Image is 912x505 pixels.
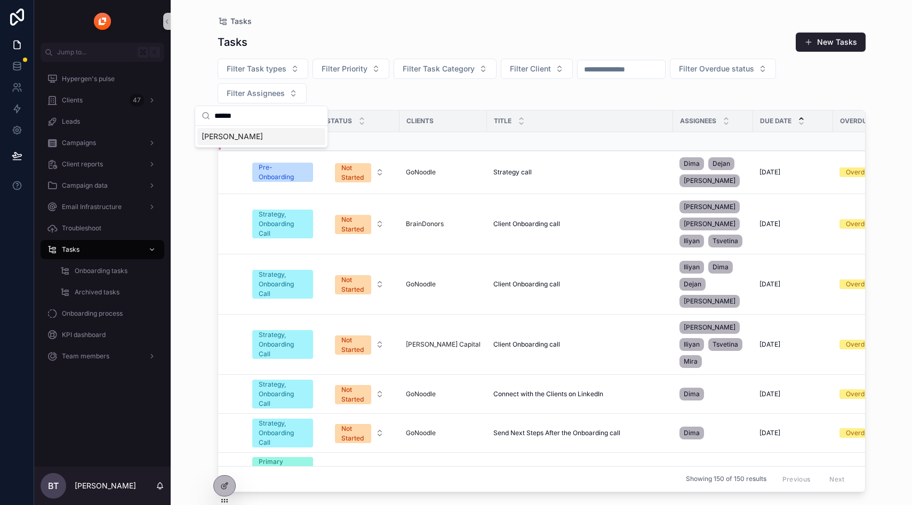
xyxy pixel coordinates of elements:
button: New Tasks [796,33,866,52]
button: Select Button [326,419,393,447]
a: Select Button [326,379,393,409]
a: Client Onboarding call [493,220,667,228]
a: [PERSON_NAME]IliyanTsvetinaMira [679,319,747,370]
a: Dima [679,386,747,403]
span: Assignees [680,117,716,125]
span: Dejan [713,159,730,168]
span: K [150,48,159,57]
span: [DATE] [759,340,780,349]
span: Clients [406,117,434,125]
div: Strategy, Onboarding Call [259,419,307,447]
a: Clients47 [41,91,164,110]
a: DimaDejan[PERSON_NAME] [679,155,747,189]
a: Onboarding process [41,304,164,323]
span: Onboarding process [62,309,123,318]
a: Primary Technical Setup & Research [252,457,313,495]
span: Mira [684,357,698,366]
a: Overdue [839,167,912,177]
a: Client Onboarding call [493,340,667,349]
a: [DATE] [759,340,827,349]
h1: Tasks [218,35,247,50]
a: GoNoodle [406,390,481,398]
span: Showing 150 of 150 results [686,475,766,484]
span: [PERSON_NAME] [684,220,735,228]
span: Filter Client [510,63,551,74]
a: [DATE] [759,168,827,177]
span: Client Onboarding call [493,280,560,288]
div: scrollable content [34,62,171,380]
button: Select Button [313,59,389,79]
a: Connect with the Clients on LinkedIn [493,390,667,398]
a: Overdue [839,219,912,229]
span: Tsvetina [713,237,738,245]
span: GoNoodle [406,390,436,398]
span: Connect with the Clients on LinkedIn [493,390,603,398]
a: Select Button [326,418,393,448]
a: [PERSON_NAME] Capital [406,340,481,349]
button: Select Button [326,210,393,238]
span: Email Infrastructure [62,203,122,211]
a: Archived tasks [53,283,164,302]
button: Select Button [501,59,573,79]
a: GoNoodle [406,168,436,177]
a: Select Button [326,330,393,359]
a: Overdue [839,389,912,399]
span: Filter Task types [227,63,286,74]
a: BrainDonors [406,220,481,228]
span: Team members [62,352,109,360]
span: Iliyan [684,263,700,271]
span: Client Onboarding call [493,340,560,349]
button: Select Button [394,59,497,79]
span: Iliyan [684,340,700,349]
button: Select Button [326,270,393,299]
span: Due date [760,117,791,125]
div: Not Started [341,385,365,404]
a: Strategy, Onboarding Call [252,380,313,408]
a: Select Button [326,157,393,187]
span: Filter Overdue status [679,63,754,74]
span: [PERSON_NAME] [684,297,735,306]
span: Title [494,117,511,125]
span: Tasks [230,16,252,27]
a: Pre-Onboarding [252,163,313,182]
span: [DATE] [759,168,780,177]
span: Filter Task Category [403,63,475,74]
span: [DATE] [759,280,780,288]
a: Client reports [41,155,164,174]
a: Tasks [41,240,164,259]
button: Select Button [670,59,776,79]
a: [PERSON_NAME][PERSON_NAME]IliyanTsvetina [679,198,747,250]
div: Not Started [341,215,365,234]
span: BT [48,479,59,492]
span: [PERSON_NAME] [684,203,735,211]
a: GoNoodle [406,280,481,288]
a: Send Next Steps After the Onboarding call [493,429,667,437]
a: Strategy, Onboarding Call [252,210,313,238]
span: Tasks [62,245,79,254]
a: [DATE] [759,280,827,288]
div: Suggestions [195,126,327,147]
a: Tasks [218,16,252,27]
a: Dima [679,424,747,442]
span: Client Onboarding call [493,220,560,228]
a: Select Button [326,209,393,239]
span: Dima [684,390,700,398]
span: Troubleshoot [62,224,101,233]
a: Strategy, Onboarding Call [252,330,313,359]
button: Select Button [326,462,393,491]
span: Client reports [62,160,103,169]
span: Leads [62,117,80,126]
a: IliyanDimaDejan[PERSON_NAME] [679,259,747,310]
span: Hypergen's pulse [62,75,115,83]
span: Filter Priority [322,63,367,74]
span: Overdue status [840,117,898,125]
span: Send Next Steps After the Onboarding call [493,429,620,437]
span: Onboarding tasks [75,267,127,275]
a: GoNoodle [406,168,481,177]
a: Campaign data [41,176,164,195]
a: BrainDonors [406,220,444,228]
span: Archived tasks [75,288,119,296]
a: Overdue [839,279,912,289]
